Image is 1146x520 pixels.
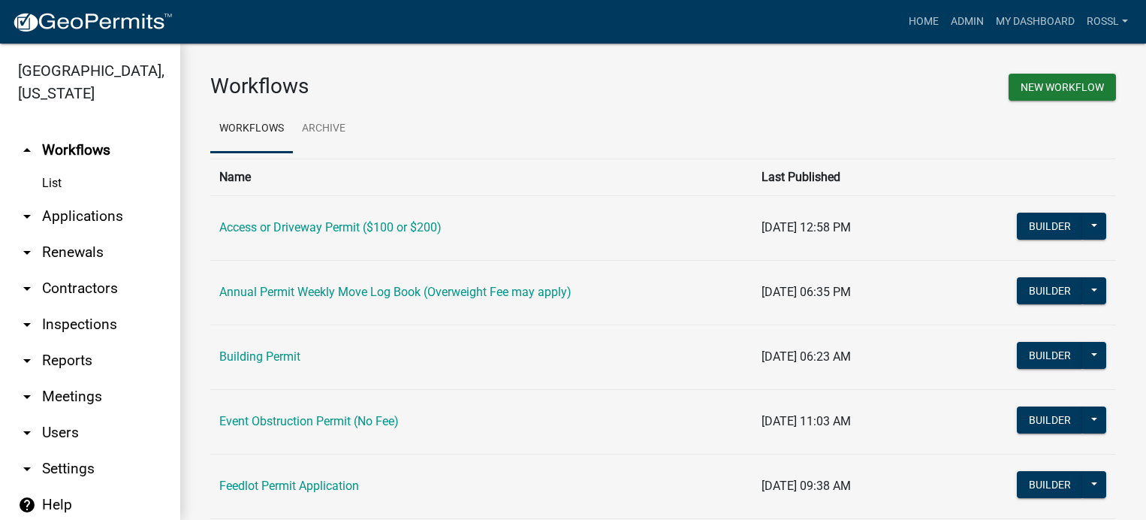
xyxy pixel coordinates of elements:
[1017,213,1083,240] button: Builder
[18,316,36,334] i: arrow_drop_down
[219,414,399,428] a: Event Obstruction Permit (No Fee)
[18,352,36,370] i: arrow_drop_down
[18,496,36,514] i: help
[219,285,571,299] a: Annual Permit Weekly Move Log Book (Overweight Fee may apply)
[1017,277,1083,304] button: Builder
[761,220,851,234] span: [DATE] 12:58 PM
[761,479,851,493] span: [DATE] 09:38 AM
[752,159,985,195] th: Last Published
[18,280,36,298] i: arrow_drop_down
[945,8,990,36] a: Admin
[1009,74,1116,101] button: New Workflow
[219,349,300,364] a: Building Permit
[293,105,354,153] a: Archive
[18,424,36,442] i: arrow_drop_down
[761,349,851,364] span: [DATE] 06:23 AM
[219,220,442,234] a: Access or Driveway Permit ($100 or $200)
[1017,407,1083,434] button: Builder
[990,8,1081,36] a: My Dashboard
[210,74,652,99] h3: Workflows
[18,243,36,262] i: arrow_drop_down
[210,105,293,153] a: Workflows
[219,479,359,493] a: Feedlot Permit Application
[761,414,851,428] span: [DATE] 11:03 AM
[18,388,36,406] i: arrow_drop_down
[18,207,36,225] i: arrow_drop_down
[18,460,36,478] i: arrow_drop_down
[903,8,945,36] a: Home
[1017,342,1083,369] button: Builder
[1017,471,1083,498] button: Builder
[1081,8,1134,36] a: RossL
[210,159,752,195] th: Name
[18,141,36,159] i: arrow_drop_up
[761,285,851,299] span: [DATE] 06:35 PM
